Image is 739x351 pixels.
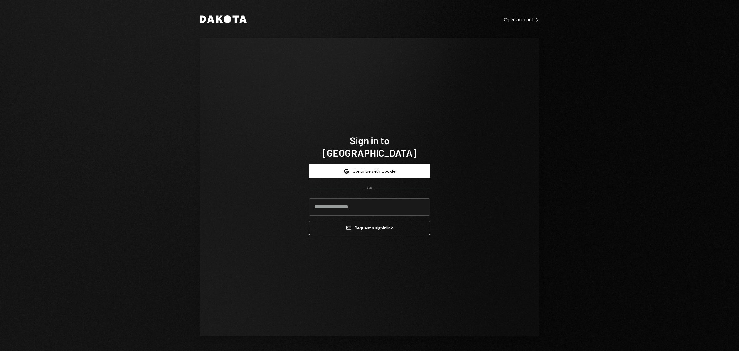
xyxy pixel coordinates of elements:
button: Continue with Google [309,164,430,178]
button: Request a signinlink [309,221,430,235]
h1: Sign in to [GEOGRAPHIC_DATA] [309,134,430,159]
a: Open account [504,16,539,23]
div: OR [367,186,372,191]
